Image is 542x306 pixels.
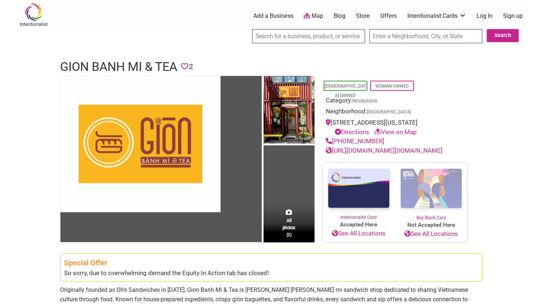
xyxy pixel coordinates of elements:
[323,163,395,214] img: Intentionalist Card
[487,29,519,42] button: Search
[367,110,411,114] span: [GEOGRAPHIC_DATA]
[326,137,384,145] a: [PHONE_NUMBER]
[323,163,395,221] a: Intentionalist Card
[282,217,296,238] span: All photos (2)
[380,12,397,20] a: Offers
[326,118,464,137] div: [STREET_ADDRESS][US_STATE]
[323,221,395,229] span: Accepted Here
[253,12,293,20] a: Add a Business
[64,257,478,269] div: Special Offer
[326,96,464,107] div: Category:
[264,76,314,145] img: Gion Banh Mi & Tea
[189,61,193,72] span: 2
[64,269,478,278] div: So sorry, due to overwhelming demand the Equity In Action tab has closed!
[323,229,395,238] a: See All Locations
[16,3,51,27] img: Intentionalist
[375,84,409,89] a: Woman-Owned
[503,12,523,20] a: Sign up
[335,128,369,136] a: Directions
[356,12,370,20] a: Store
[395,163,467,214] img: Buy Black Card
[407,12,466,20] a: Intentionalist Cards
[325,84,366,98] a: [DEMOGRAPHIC_DATA]-Owned
[352,98,377,104] a: Restaurants
[395,163,467,221] a: Buy Black Card
[395,229,467,239] a: See All Locations
[60,58,177,76] h1: Gion Banh Mi & Tea
[476,12,492,20] a: Log In
[326,107,464,118] div: Neighborhood:
[326,147,443,154] a: [URL][DOMAIN_NAME][DOMAIN_NAME]
[395,221,467,229] span: Not Accepted Here
[304,12,323,20] a: Map
[334,12,345,20] a: Blog
[374,128,417,136] a: View on Map
[369,29,482,43] input: Enter a Neighborhood, City, or State
[252,29,365,43] input: Search for a business, product, or service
